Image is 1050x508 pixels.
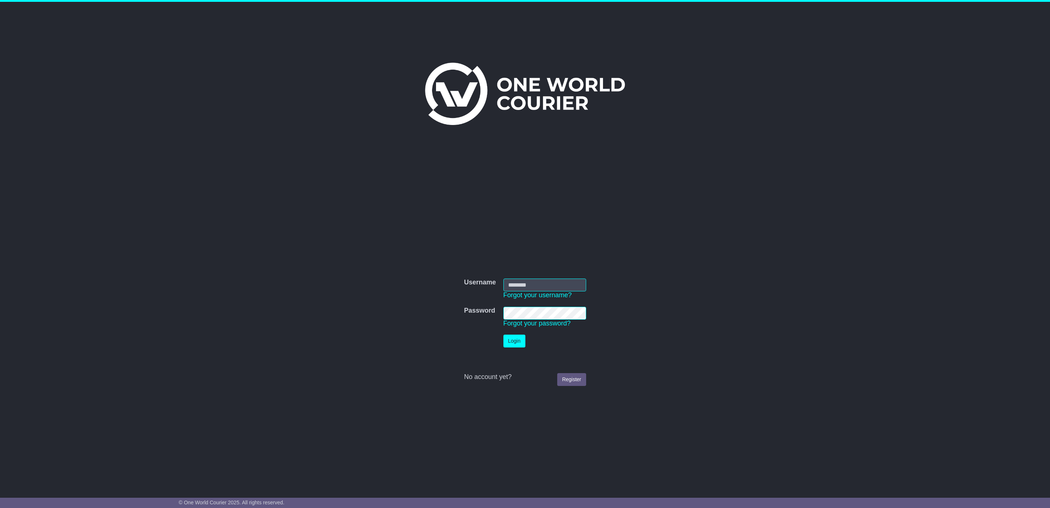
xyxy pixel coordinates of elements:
[464,279,496,287] label: Username
[464,307,495,315] label: Password
[464,373,586,381] div: No account yet?
[179,500,284,505] span: © One World Courier 2025. All rights reserved.
[503,291,572,299] a: Forgot your username?
[503,335,525,347] button: Login
[557,373,586,386] a: Register
[503,320,571,327] a: Forgot your password?
[425,63,625,125] img: One World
